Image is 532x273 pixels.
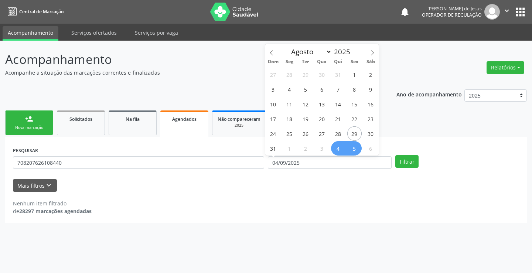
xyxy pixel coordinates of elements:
input: Selecione um intervalo [268,156,392,169]
a: Central de Marcação [5,6,64,18]
span: Agosto 1, 2025 [347,67,362,82]
div: Nova marcação [11,125,48,130]
span: Agosto 28, 2025 [331,126,345,141]
span: Agosto 27, 2025 [315,126,329,141]
button: Relatórios [487,61,524,74]
span: Agosto 11, 2025 [282,97,297,111]
span: Agosto 2, 2025 [364,67,378,82]
span: Agosto 20, 2025 [315,112,329,126]
span: Agosto 18, 2025 [282,112,297,126]
span: Qua [314,59,330,64]
span: Agosto 6, 2025 [315,82,329,96]
button: notifications [400,7,410,17]
span: Agosto 15, 2025 [347,97,362,111]
span: Agosto 30, 2025 [364,126,378,141]
span: Solicitados [69,116,92,122]
span: Julho 27, 2025 [266,67,280,82]
span: Não compareceram [218,116,260,122]
span: Agosto 29, 2025 [347,126,362,141]
span: Agosto 17, 2025 [266,112,280,126]
span: Agosto 19, 2025 [299,112,313,126]
a: Acompanhamento [3,26,58,41]
span: Setembro 4, 2025 [331,141,345,156]
span: Agosto 10, 2025 [266,97,280,111]
a: Serviços ofertados [66,26,122,39]
span: Na fila [126,116,140,122]
span: Agosto 5, 2025 [299,82,313,96]
span: Setembro 6, 2025 [364,141,378,156]
span: Setembro 5, 2025 [347,141,362,156]
input: Nome, CNS [13,156,264,169]
button: Filtrar [395,155,419,168]
span: Agosto 8, 2025 [347,82,362,96]
i:  [503,7,511,15]
span: Agendados [172,116,197,122]
span: Agosto 25, 2025 [282,126,297,141]
select: Month [288,47,332,57]
span: Agosto 22, 2025 [347,112,362,126]
button: apps [514,6,527,18]
span: Agosto 24, 2025 [266,126,280,141]
span: Qui [330,59,346,64]
span: Agosto 16, 2025 [364,97,378,111]
span: Agosto 7, 2025 [331,82,345,96]
span: Sáb [362,59,379,64]
span: Agosto 31, 2025 [266,141,280,156]
span: Setembro 1, 2025 [282,141,297,156]
div: person_add [25,115,33,123]
input: Year [332,47,356,57]
span: Central de Marcação [19,8,64,15]
span: Agosto 14, 2025 [331,97,345,111]
span: Agosto 3, 2025 [266,82,280,96]
span: Seg [281,59,297,64]
span: Julho 30, 2025 [315,67,329,82]
span: Agosto 9, 2025 [364,82,378,96]
span: Setembro 3, 2025 [315,141,329,156]
button:  [500,4,514,20]
label: PESQUISAR [13,145,38,156]
button: Mais filtroskeyboard_arrow_down [13,179,57,192]
span: Dom [265,59,282,64]
div: 2025 [218,123,260,128]
span: Sex [346,59,362,64]
div: [PERSON_NAME] de Jesus [422,6,482,12]
span: Ter [297,59,314,64]
span: Julho 29, 2025 [299,67,313,82]
span: Agosto 13, 2025 [315,97,329,111]
span: Agosto 26, 2025 [299,126,313,141]
div: de [13,207,92,215]
p: Acompanhe a situação das marcações correntes e finalizadas [5,69,370,76]
i: keyboard_arrow_down [45,181,53,190]
p: Acompanhamento [5,50,370,69]
span: Operador de regulação [422,12,482,18]
span: Julho 28, 2025 [282,67,297,82]
p: Ano de acompanhamento [396,89,462,99]
span: Agosto 23, 2025 [364,112,378,126]
strong: 28297 marcações agendadas [19,208,92,215]
a: Serviços por vaga [130,26,183,39]
img: img [484,4,500,20]
span: Agosto 21, 2025 [331,112,345,126]
span: Setembro 2, 2025 [299,141,313,156]
div: Nenhum item filtrado [13,199,92,207]
span: Agosto 4, 2025 [282,82,297,96]
span: Julho 31, 2025 [331,67,345,82]
span: Agosto 12, 2025 [299,97,313,111]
